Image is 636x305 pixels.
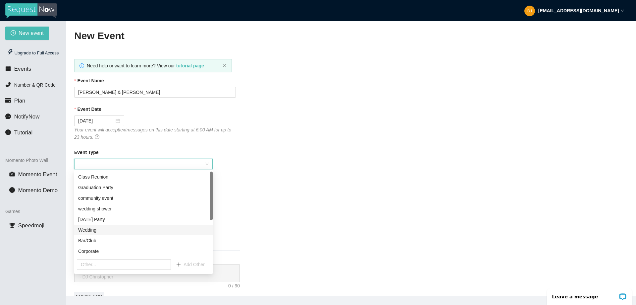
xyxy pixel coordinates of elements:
[74,172,213,182] div: Class Reunion
[74,193,213,203] div: community event
[538,8,619,13] strong: [EMAIL_ADDRESS][DOMAIN_NAME]
[18,171,57,178] span: Momento Event
[77,259,171,270] input: Other...
[74,214,213,225] div: Halloween Party
[5,129,11,135] span: info-circle
[9,222,15,228] span: trophy
[5,27,49,40] button: plus-circleNew event
[5,114,11,119] span: message
[78,173,209,181] div: Class Reunion
[74,127,231,140] i: Your event will accept text messages on this date starting at 6:00 AM for up to 23 hours.
[74,149,99,156] b: Event Type
[78,117,114,124] input: 09/13/2025
[223,63,227,67] span: close
[74,246,213,257] div: Corporate
[78,216,209,223] div: [DATE] Party
[78,205,209,212] div: wedding shower
[14,82,56,88] span: Number & QR Code
[14,66,31,72] span: Events
[9,187,15,193] span: info-circle
[74,169,213,177] div: You can use to send blasts by event type
[74,87,236,98] input: Janet's and Mark's Wedding
[14,129,32,136] span: Tutorial
[7,49,13,55] span: thunderbolt
[5,98,11,103] span: credit-card
[77,77,104,84] b: Event Name
[171,259,210,270] button: plusAdd Other
[5,46,61,60] div: Upgrade to Full Access
[95,134,99,139] span: question-circle
[5,66,11,71] span: calendar
[5,82,11,87] span: phone
[18,187,58,193] span: Momento Demo
[78,248,209,255] div: Corporate
[78,194,209,202] div: community event
[74,29,628,43] h2: New Event
[87,63,204,68] span: Need help or want to learn more? View our
[524,6,535,16] img: 58af1a5340717f453292e02ea9ebbb51
[14,98,26,104] span: Plan
[74,203,213,214] div: wedding shower
[9,171,15,177] span: camera
[74,292,104,301] span: EVENT END
[5,3,57,19] img: RequestNow
[223,63,227,68] button: close
[19,29,44,37] span: New event
[74,225,213,235] div: Wedding
[176,63,204,68] a: tutorial page
[78,184,209,191] div: Graduation Party
[543,284,636,305] iframe: LiveChat chat widget
[78,237,209,244] div: Bar/Club
[621,9,624,12] span: down
[14,114,39,120] span: NotifyNow
[78,226,209,234] div: Wedding
[74,182,213,193] div: Graduation Party
[77,106,101,113] b: Event Date
[74,235,213,246] div: Bar/Club
[11,30,16,37] span: plus-circle
[18,222,44,229] span: Speedmoji
[79,63,84,68] span: info-circle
